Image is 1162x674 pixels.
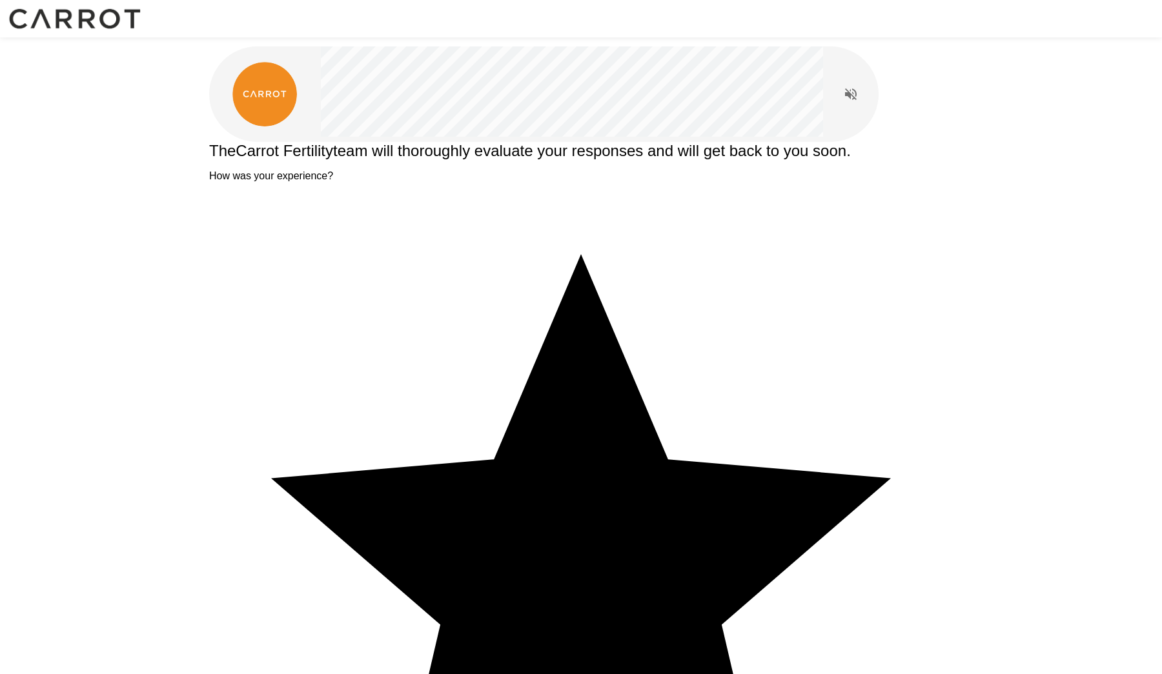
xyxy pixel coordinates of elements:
img: carrot_logo.png [232,62,297,126]
span: The [209,142,236,159]
span: team will thoroughly evaluate your responses and will get back to you soon. [333,142,851,159]
button: Read questions aloud [838,81,864,107]
span: Carrot Fertility [236,142,333,159]
p: How was your experience? [209,170,953,182]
